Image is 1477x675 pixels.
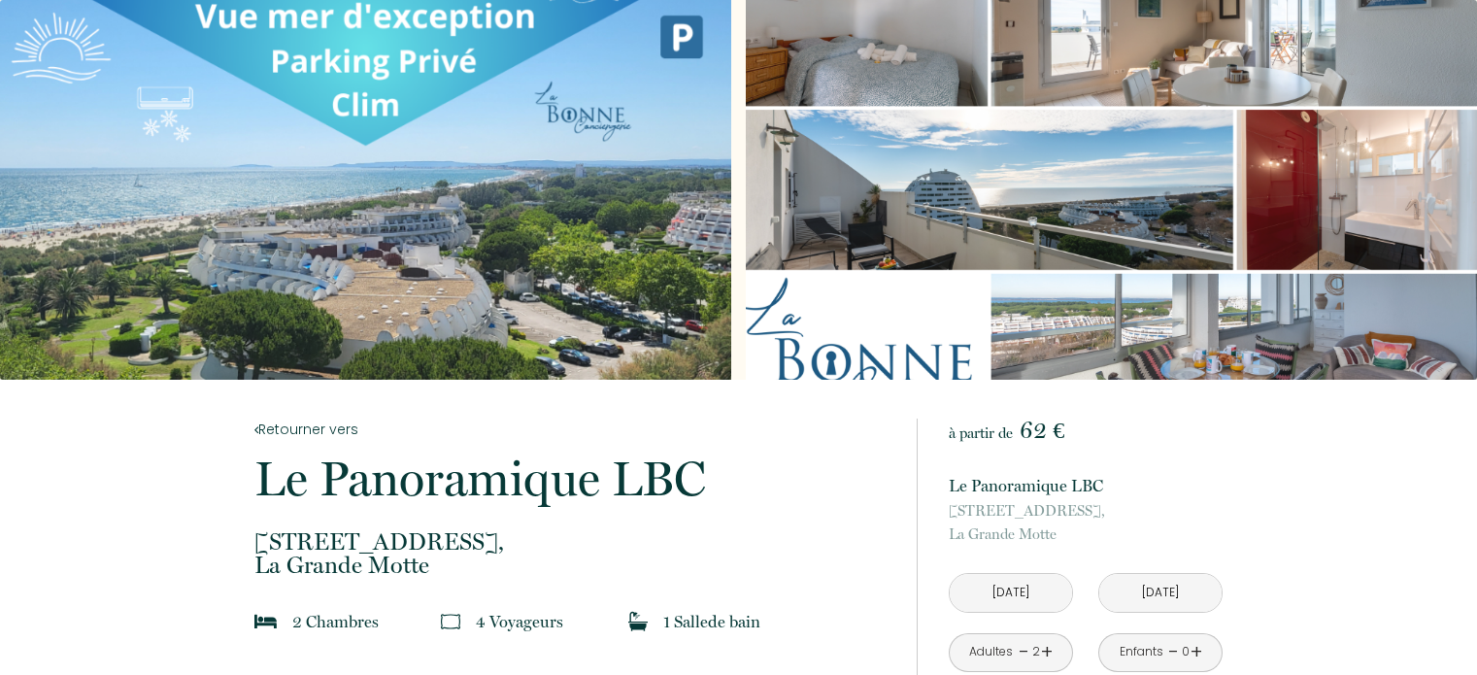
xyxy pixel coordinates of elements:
span: 62 € [1020,417,1064,444]
span: [STREET_ADDRESS], [254,530,891,554]
a: Retourner vers [254,419,891,440]
p: Le Panoramique LBC [254,455,891,503]
p: 2 Chambre [292,608,379,635]
p: La Grande Motte [949,499,1223,546]
div: Enfants [1120,643,1163,661]
p: 1 Salle de bain [663,608,760,635]
p: Le Panoramique LBC [949,472,1223,499]
div: Adultes [969,643,1013,661]
div: 0 [1181,643,1191,661]
span: à partir de [949,424,1013,442]
input: Arrivée [950,574,1072,612]
a: + [1041,637,1053,667]
img: guests [441,612,460,631]
span: s [556,612,563,631]
p: La Grande Motte [254,530,891,577]
p: 4 Voyageur [476,608,563,635]
span: s [372,612,379,631]
input: Départ [1099,574,1222,612]
a: + [1191,637,1202,667]
a: - [1168,637,1179,667]
a: - [1019,637,1029,667]
div: 2 [1031,643,1041,661]
span: [STREET_ADDRESS], [949,499,1223,523]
